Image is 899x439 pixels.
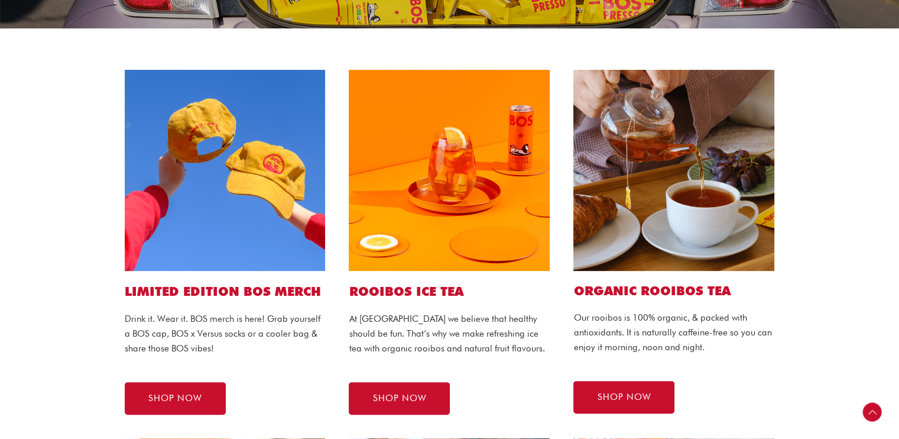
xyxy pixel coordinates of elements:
img: bos cap [125,70,326,271]
img: bos tea bags website1 [573,70,774,271]
a: SHOP NOW [349,382,450,415]
span: SHOP NOW [372,394,426,403]
span: SHOP NOW [597,393,651,402]
h1: ROOIBOS ICE TEA [349,283,550,300]
h1: LIMITED EDITION BOS MERCH [125,283,326,300]
p: Our rooibos is 100% organic, & packed with antioxidants. It is naturally caffeine-free so you can... [573,311,774,354]
a: SHOP NOW [125,382,226,415]
span: SHOP NOW [148,394,202,403]
p: Drink it. Wear it. BOS merch is here! Grab yourself a BOS cap, BOS x Versus socks or a cooler bag... [125,312,326,356]
p: At [GEOGRAPHIC_DATA] we believe that healthy should be fun. That’s why we make refreshing ice tea... [349,312,550,356]
h2: Organic ROOIBOS TEA [573,283,774,299]
a: SHOP NOW [573,381,674,414]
